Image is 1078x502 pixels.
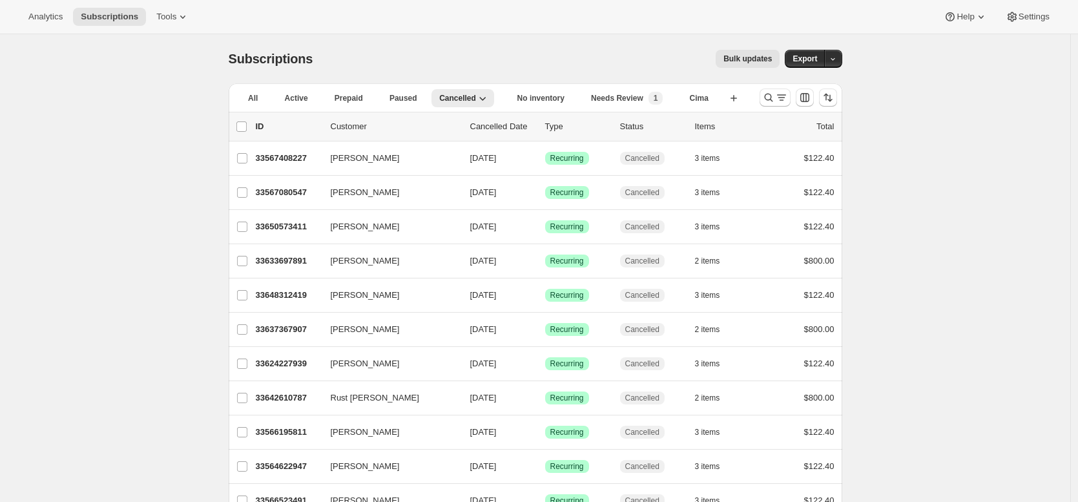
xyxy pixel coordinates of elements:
button: [PERSON_NAME] [323,216,452,237]
button: Analytics [21,8,70,26]
span: [DATE] [470,427,497,437]
span: Recurring [550,324,584,335]
span: Recurring [550,359,584,369]
button: Subscriptions [73,8,146,26]
p: 33642610787 [256,392,320,404]
div: 33624227939[PERSON_NAME][DATE]SuccessRecurringCancelled3 items$122.40 [256,355,834,373]
button: Customize table column order and visibility [796,89,814,107]
span: Analytics [28,12,63,22]
span: Cancelled [625,461,659,472]
p: 33567408227 [256,152,320,165]
span: 3 items [695,359,720,369]
span: $122.40 [804,290,834,300]
button: [PERSON_NAME] [323,422,452,443]
button: [PERSON_NAME] [323,353,452,374]
div: 33642610787Rust [PERSON_NAME][DATE]SuccessRecurringCancelled2 items$800.00 [256,389,834,407]
span: Recurring [550,427,584,437]
div: 33633697891[PERSON_NAME][DATE]SuccessRecurringCancelled2 items$800.00 [256,252,834,270]
button: [PERSON_NAME] [323,182,452,203]
button: Help [936,8,995,26]
span: [PERSON_NAME] [331,220,400,233]
span: Cancelled [625,256,659,266]
span: [PERSON_NAME] [331,426,400,439]
span: Help [957,12,974,22]
p: 33637367907 [256,323,320,336]
span: $800.00 [804,324,834,334]
span: Tools [156,12,176,22]
span: [DATE] [470,324,497,334]
span: [PERSON_NAME] [331,152,400,165]
p: 33566195811 [256,426,320,439]
button: Bulk updates [716,50,780,68]
div: 33567408227[PERSON_NAME][DATE]SuccessRecurringCancelled3 items$122.40 [256,149,834,167]
span: Cancelled [625,187,659,198]
button: More views [236,110,304,123]
button: 3 items [695,183,734,202]
span: [PERSON_NAME] [331,323,400,336]
span: Cancelled [625,427,659,437]
button: [PERSON_NAME] [323,148,452,169]
span: [DATE] [470,153,497,163]
span: Recurring [550,461,584,472]
button: 3 items [695,355,734,373]
span: Cancelled [625,393,659,403]
span: 3 items [695,153,720,163]
span: [DATE] [470,359,497,368]
button: 3 items [695,423,734,441]
span: 2 items [695,393,720,403]
button: 2 items [695,320,734,339]
button: [PERSON_NAME] [323,251,452,271]
button: 3 items [695,286,734,304]
p: Status [620,120,685,133]
button: 3 items [695,149,734,167]
button: Settings [998,8,1057,26]
button: Create new view [723,89,744,107]
p: ID [256,120,320,133]
div: 33648312419[PERSON_NAME][DATE]SuccessRecurringCancelled3 items$122.40 [256,286,834,304]
span: $800.00 [804,393,834,403]
p: 33567080547 [256,186,320,199]
span: [PERSON_NAME] [331,186,400,199]
button: Rust [PERSON_NAME] [323,388,452,408]
button: Sort the results [819,89,837,107]
span: [PERSON_NAME] [331,357,400,370]
span: Bulk updates [723,54,772,64]
span: $800.00 [804,256,834,266]
div: 33564622947[PERSON_NAME][DATE]SuccessRecurringCancelled3 items$122.40 [256,457,834,476]
p: Total [816,120,834,133]
span: $122.40 [804,222,834,231]
span: [DATE] [470,187,497,197]
span: Recurring [550,256,584,266]
span: Recurring [550,222,584,232]
span: 2 items [695,324,720,335]
span: 3 items [695,461,720,472]
button: [PERSON_NAME] [323,319,452,340]
span: Cancelled [439,93,476,103]
button: 3 items [695,218,734,236]
div: Type [545,120,610,133]
button: 2 items [695,389,734,407]
span: $122.40 [804,187,834,197]
span: Cancelled [625,324,659,335]
span: [DATE] [470,393,497,403]
span: Export [793,54,817,64]
span: Recurring [550,153,584,163]
span: All [248,93,258,103]
span: Paused [389,93,417,103]
span: 2 items [695,256,720,266]
span: $122.40 [804,461,834,471]
span: Active [285,93,308,103]
div: 33650573411[PERSON_NAME][DATE]SuccessRecurringCancelled3 items$122.40 [256,218,834,236]
span: 3 items [695,187,720,198]
button: Export [785,50,825,68]
span: [DATE] [470,256,497,266]
span: Recurring [550,290,584,300]
div: IDCustomerCancelled DateTypeStatusItemsTotal [256,120,834,133]
span: Cima [690,93,709,103]
button: Search and filter results [760,89,791,107]
p: 33650573411 [256,220,320,233]
span: [PERSON_NAME] [331,289,400,302]
span: 3 items [695,290,720,300]
span: Subscriptions [229,52,313,66]
span: $122.40 [804,359,834,368]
